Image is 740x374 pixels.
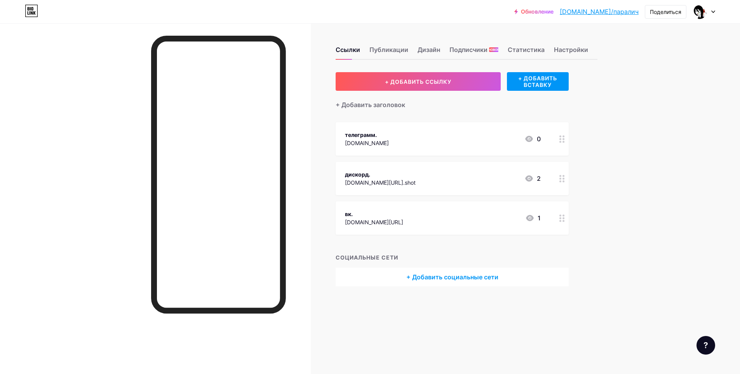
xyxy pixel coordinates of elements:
ya-tr-span: [DOMAIN_NAME][URL] [345,219,403,225]
ya-tr-span: телеграмм. [345,132,377,138]
ya-tr-span: Настройки [554,46,588,54]
div: 1 [525,213,541,223]
ya-tr-span: Подписчики [449,45,488,54]
ya-tr-span: вк. [345,211,353,217]
a: [DOMAIN_NAME]/паралич [560,7,639,16]
ya-tr-span: Ссылки [336,46,360,54]
button: + ДОБАВИТЬ ССЫЛКУ [336,72,501,91]
ya-tr-span: + ДОБАВИТЬ ВСТАВКУ [507,75,569,88]
ya-tr-span: Обновление [521,9,554,15]
ya-tr-span: [DOMAIN_NAME][URL]. [345,179,405,186]
ya-tr-span: Статистика [508,46,545,54]
ya-tr-span: Поделиться [650,9,681,15]
img: паралич [692,4,707,19]
ya-tr-span: дискорд. [345,171,370,178]
ya-tr-span: [DOMAIN_NAME]/паралич [560,8,639,16]
ya-tr-span: shot [405,179,416,186]
ya-tr-span: Публикации [369,45,408,54]
ya-tr-span: [DOMAIN_NAME] [345,140,389,146]
ya-tr-span: + ДОБАВИТЬ ССЫЛКУ [385,78,451,85]
ya-tr-span: + Добавить социальные сети [406,272,498,282]
div: 0 [524,134,541,144]
ya-tr-span: Дизайн [418,46,440,54]
ya-tr-span: + Добавить заголовок [336,100,405,109]
ya-tr-span: НОВОЕ [488,48,499,52]
ya-tr-span: СОЦИАЛЬНЫЕ СЕТИ [336,254,398,261]
div: 2 [524,174,541,183]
